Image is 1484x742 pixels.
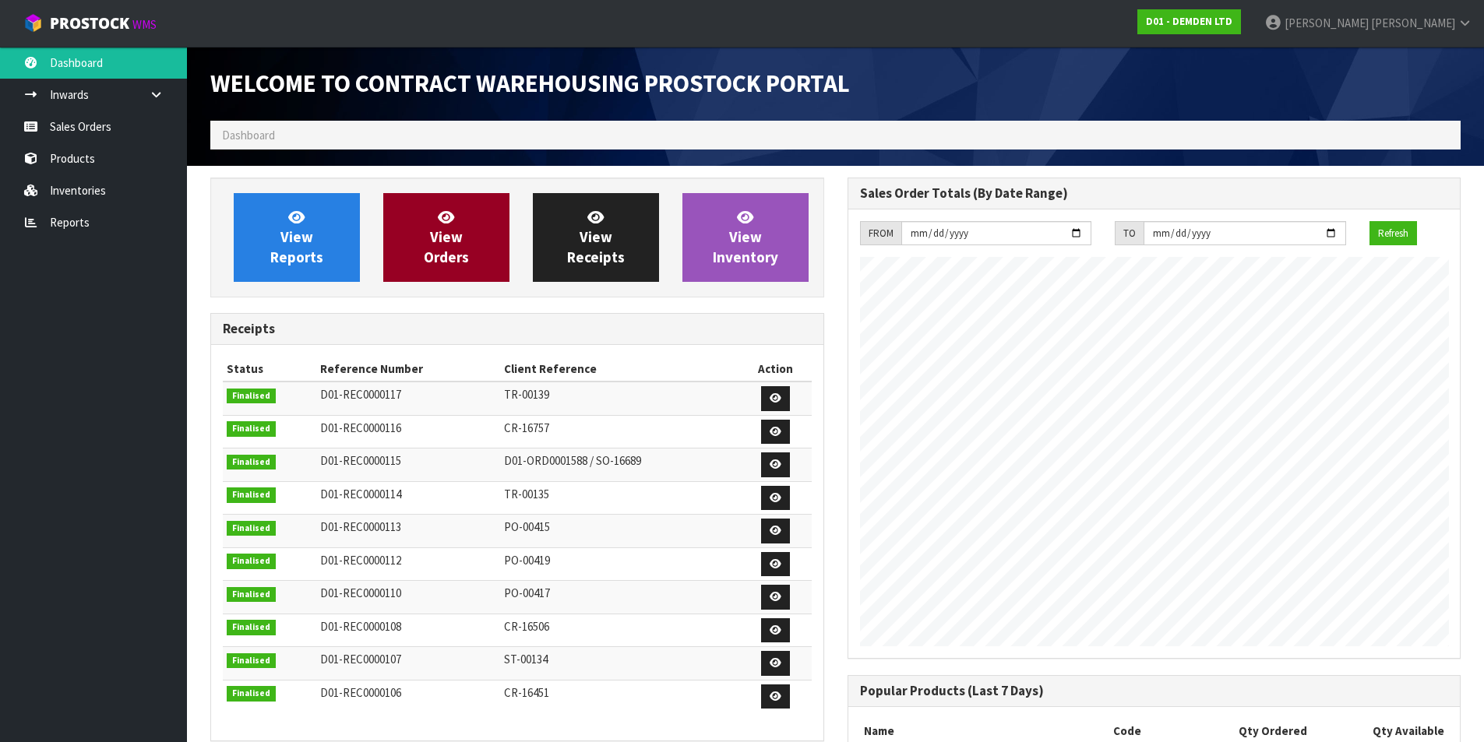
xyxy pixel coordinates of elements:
span: D01-REC0000116 [320,420,401,435]
th: Reference Number [316,357,500,382]
span: Dashboard [222,128,275,142]
img: cube-alt.png [23,13,43,33]
span: D01-REC0000115 [320,453,401,468]
small: WMS [132,17,157,32]
span: [PERSON_NAME] [1371,16,1455,30]
div: FROM [860,221,901,246]
a: ViewOrders [383,193,509,282]
span: D01-REC0000113 [320,519,401,534]
span: D01-REC0000108 [320,619,401,634]
strong: D01 - DEMDEN LTD [1146,15,1232,28]
div: TO [1115,221,1144,246]
span: D01-ORD0001588 / SO-16689 [504,453,641,468]
a: ViewReports [234,193,360,282]
span: View Inventory [713,208,778,266]
h3: Receipts [223,322,812,336]
th: Action [740,357,811,382]
span: D01-REC0000106 [320,685,401,700]
h3: Popular Products (Last 7 Days) [860,684,1449,698]
span: View Reports [270,208,323,266]
span: ST-00134 [504,652,548,666]
span: D01-REC0000117 [320,387,401,402]
span: D01-REC0000107 [320,652,401,666]
span: TR-00135 [504,487,549,501]
span: Finalised [227,455,276,470]
span: D01-REC0000114 [320,487,401,501]
span: Finalised [227,421,276,437]
span: PO-00415 [504,519,550,534]
span: Finalised [227,487,276,503]
span: D01-REC0000112 [320,553,401,568]
span: TR-00139 [504,387,549,402]
a: ViewInventory [682,193,809,282]
button: Refresh [1369,221,1417,246]
span: Finalised [227,620,276,635]
h3: Sales Order Totals (By Date Range) [860,186,1449,201]
span: ProStock [50,13,129,33]
span: CR-16757 [504,420,549,435]
span: Finalised [227,554,276,569]
span: [PERSON_NAME] [1285,16,1369,30]
th: Client Reference [500,357,741,382]
span: CR-16506 [504,619,549,634]
span: PO-00419 [504,553,550,568]
span: Finalised [227,653,276,669]
span: View Receipts [567,208,625,266]
span: Welcome to Contract Warehousing ProStock Portal [210,68,850,99]
span: PO-00417 [504,586,550,600]
span: Finalised [227,389,276,404]
span: Finalised [227,587,276,603]
span: CR-16451 [504,685,549,700]
span: Finalised [227,521,276,536]
span: Finalised [227,686,276,702]
a: ViewReceipts [533,193,659,282]
span: View Orders [424,208,469,266]
span: D01-REC0000110 [320,586,401,600]
th: Status [223,357,316,382]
